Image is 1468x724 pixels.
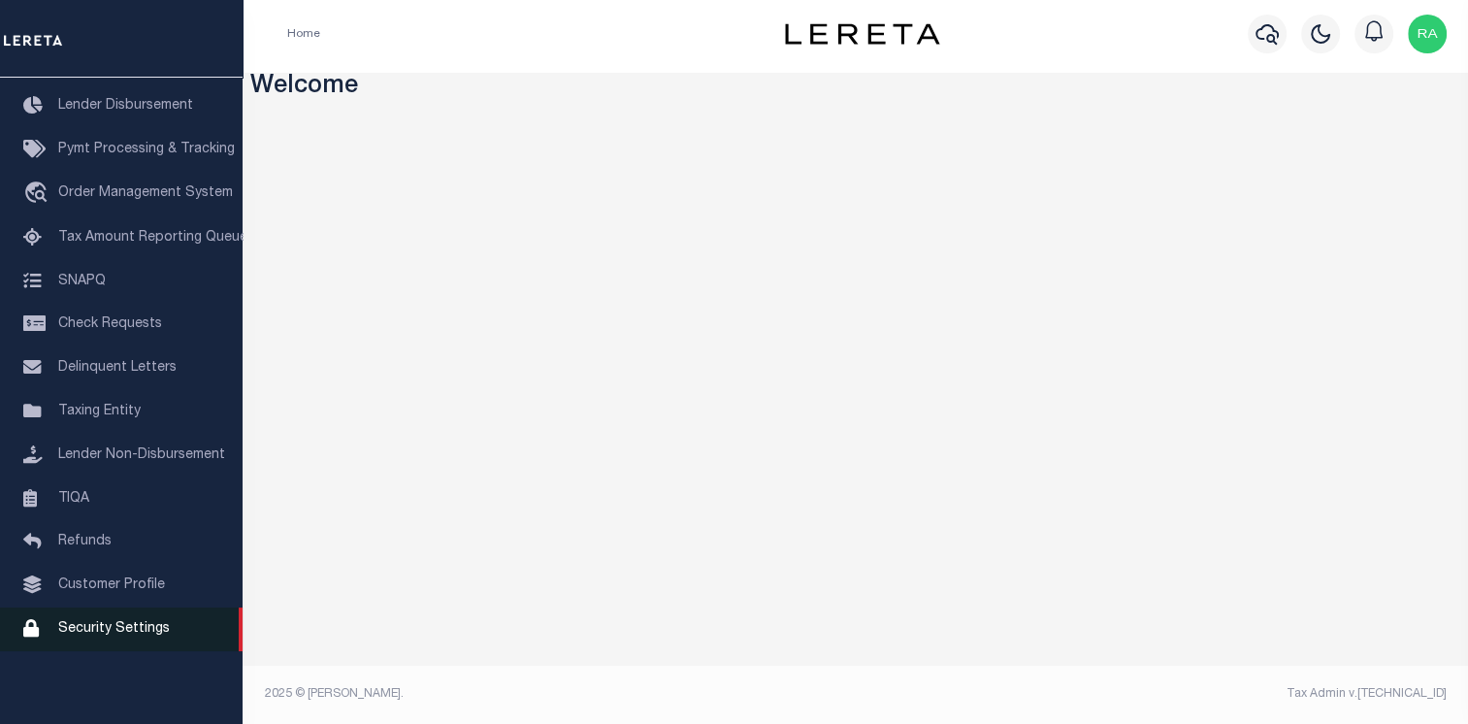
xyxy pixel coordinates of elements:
[58,143,235,156] span: Pymt Processing & Tracking
[58,535,112,548] span: Refunds
[58,448,225,462] span: Lender Non-Disbursement
[58,186,233,200] span: Order Management System
[1408,15,1447,53] img: svg+xml;base64,PHN2ZyB4bWxucz0iaHR0cDovL3d3dy53My5vcmcvMjAwMC9zdmciIHBvaW50ZXItZXZlbnRzPSJub25lIi...
[58,361,177,375] span: Delinquent Letters
[23,181,54,207] i: travel_explore
[58,405,141,418] span: Taxing Entity
[250,73,1461,103] h3: Welcome
[58,317,162,331] span: Check Requests
[58,491,89,505] span: TIQA
[785,23,940,45] img: logo-dark.svg
[58,622,170,636] span: Security Settings
[287,25,320,43] li: Home
[870,685,1447,703] div: Tax Admin v.[TECHNICAL_ID]
[58,274,106,287] span: SNAPQ
[250,685,856,703] div: 2025 © [PERSON_NAME].
[58,231,247,245] span: Tax Amount Reporting Queue
[58,578,165,592] span: Customer Profile
[58,99,193,113] span: Lender Disbursement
